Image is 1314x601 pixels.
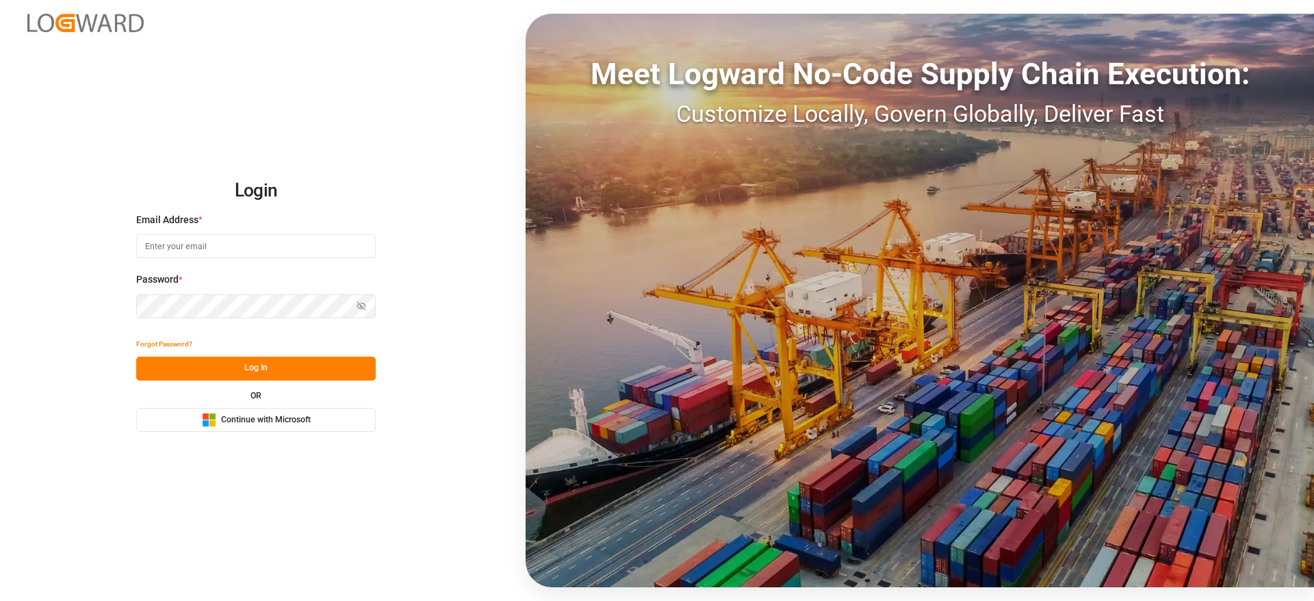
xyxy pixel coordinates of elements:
[136,333,192,357] button: Forgot Password?
[136,272,179,287] span: Password
[250,392,261,400] small: OR
[136,234,376,258] input: Enter your email
[526,97,1314,131] div: Customize Locally, Govern Globally, Deliver Fast
[136,169,376,213] h2: Login
[221,414,311,426] span: Continue with Microsoft
[136,408,376,432] button: Continue with Microsoft
[526,51,1314,97] div: Meet Logward No-Code Supply Chain Execution:
[136,357,376,381] button: Log In
[27,14,144,32] img: Logward_new_orange.png
[136,213,198,227] span: Email Address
